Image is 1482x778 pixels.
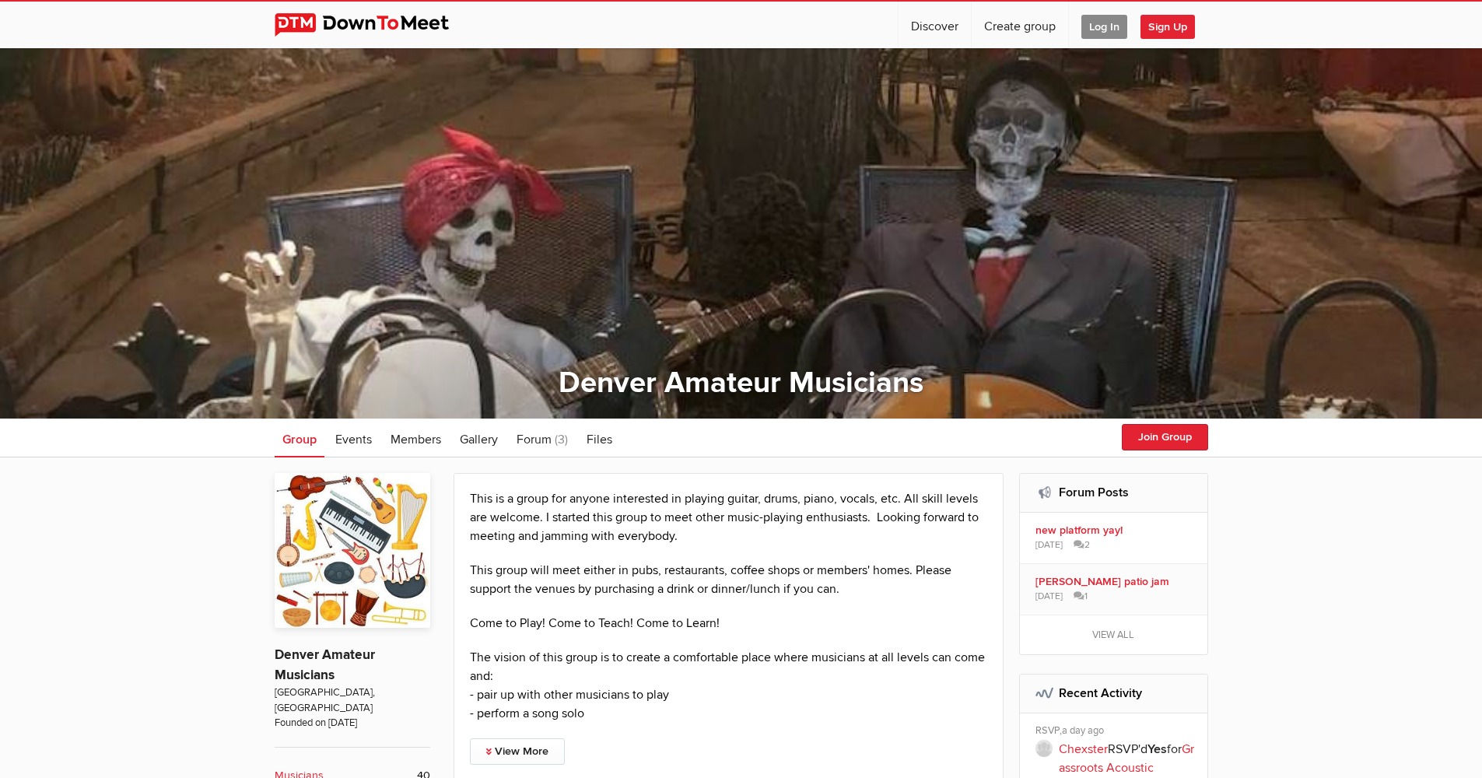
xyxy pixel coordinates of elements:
[1069,2,1140,48] a: Log In
[335,432,372,447] span: Events
[1035,590,1063,604] span: [DATE]
[1147,741,1167,757] b: Yes
[1059,485,1129,500] a: Forum Posts
[1035,675,1192,712] h2: Recent Activity
[579,419,620,457] a: Files
[1020,564,1207,615] a: [PERSON_NAME] patio jam [DATE] 1
[1035,724,1196,740] div: RSVP,
[1140,2,1207,48] a: Sign Up
[470,738,565,765] a: View More
[470,648,988,723] p: The vision of this group is to create a comfortable place where musicians at all levels can come ...
[1074,590,1088,604] span: 1
[509,419,576,457] a: Forum (3)
[460,432,498,447] span: Gallery
[972,2,1068,48] a: Create group
[1062,724,1104,737] span: a day ago
[1074,538,1090,552] span: 2
[1122,424,1208,450] button: Join Group
[1140,15,1195,39] span: Sign Up
[391,432,441,447] span: Members
[452,419,506,457] a: Gallery
[470,614,988,633] p: Come to Play! Come to Teach! Come to Learn!
[1035,575,1196,589] b: [PERSON_NAME] patio jam
[899,2,971,48] a: Discover
[275,13,473,37] img: DownToMeet
[517,432,552,447] span: Forum
[470,561,988,598] p: This group will meet either in pubs, restaurants, coffee shops or members' homes. Please support ...
[1035,538,1063,552] span: [DATE]
[587,432,612,447] span: Files
[383,419,449,457] a: Members
[275,716,430,731] span: Founded on [DATE]
[1020,615,1207,654] a: View all
[275,473,430,628] img: Denver Amateur Musicians
[282,432,317,447] span: Group
[470,489,988,545] p: This is a group for anyone interested in playing guitar, drums, piano, vocals, etc. All skill lev...
[1059,741,1108,757] a: Chexster
[275,685,430,716] span: [GEOGRAPHIC_DATA], [GEOGRAPHIC_DATA]
[1020,513,1207,563] a: new platform yay! [DATE] 2
[1081,15,1127,39] span: Log In
[1035,524,1196,538] b: new platform yay!
[275,419,324,457] a: Group
[555,432,568,447] span: (3)
[328,419,380,457] a: Events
